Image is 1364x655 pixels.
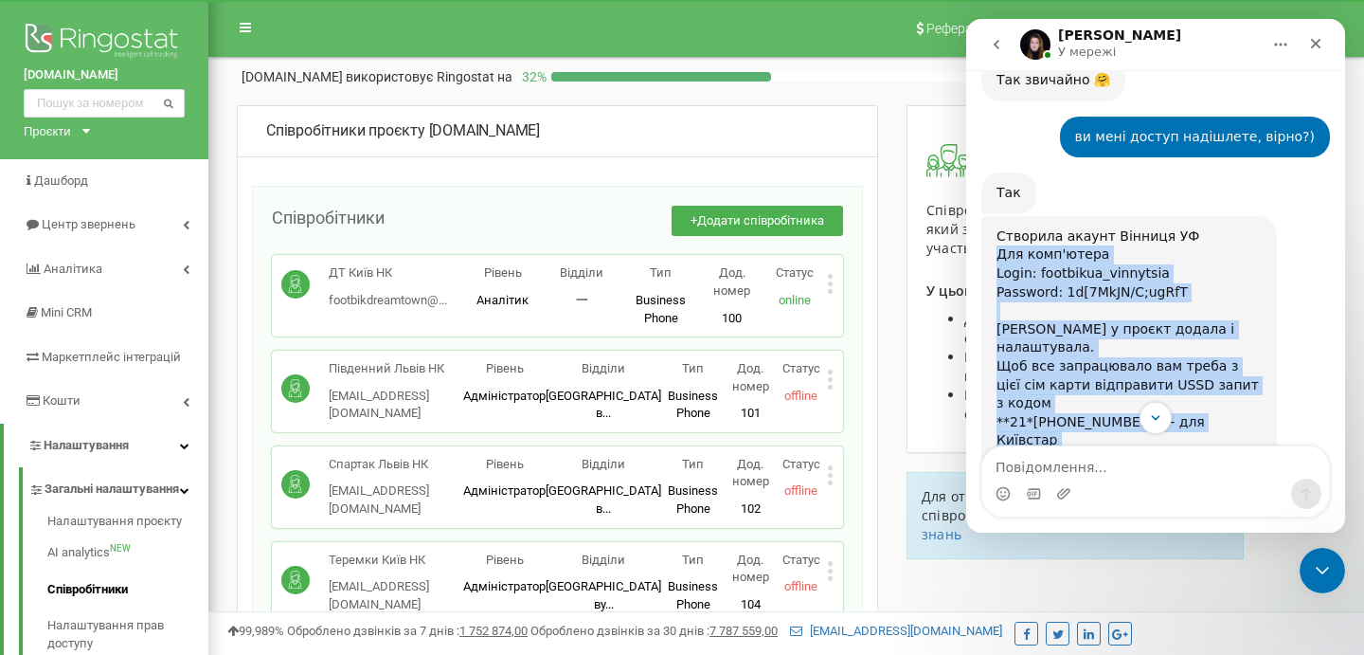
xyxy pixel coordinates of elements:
span: Тип [682,457,704,471]
span: У цьому розділі у вас є можливість: [926,282,1178,300]
div: Створила акаунт Вінниця УФ Для комп'ютера Login: footbikua_vinnytsia Password: 1d[7MkJN/C;ugRfT[P... [15,197,311,536]
span: Додати співробітника [697,213,824,227]
button: Надіслати повідомлення… [325,460,355,490]
span: використовує Ringostat на [346,69,512,84]
span: [EMAIL_ADDRESS][DOMAIN_NAME] [329,389,429,421]
p: [EMAIL_ADDRESS][DOMAIN_NAME] [329,482,463,518]
p: 100 [700,310,763,328]
span: Відділи [582,361,625,375]
div: Проєкти [24,122,71,140]
span: Аналітик [476,293,529,307]
p: [DOMAIN_NAME] [242,67,512,86]
p: 104 [725,596,776,614]
span: Статус [782,361,820,375]
span: Рівень [486,361,524,375]
span: Адміністратор [463,483,546,498]
span: Керувати SIP акаунтами і номерами кожного співробітника; [964,348,1210,385]
iframe: Intercom live chat [1300,548,1345,593]
span: Mini CRM [41,305,92,319]
span: online [779,293,811,307]
span: Додавати, редагувати і видаляти співробітників проєкту; [964,310,1190,347]
span: Дашборд [34,173,88,188]
span: Співробітник - це користувач проєкту, який здійснює і приймає виклики і бере участь в інтеграції ... [926,201,1201,257]
span: Тип [682,553,704,567]
span: Відділи [582,457,625,471]
div: [PERSON_NAME] у проєкт додала і налаштувала. Щоб все запрацювало вам треба з цієї сім карти відпр... [30,282,296,524]
span: Адміністратор [463,389,546,403]
span: Оброблено дзвінків за 7 днів : [287,624,528,638]
span: Дод. номер [732,457,769,489]
span: Налаштування [44,438,129,452]
span: Дод. номер [732,361,769,393]
button: +Додати співробітника [672,206,843,237]
span: Тип [650,265,672,280]
span: Тип [682,361,704,375]
a: бази знань [922,506,1217,543]
span: offline [784,579,817,593]
a: Налаштування проєкту [47,513,208,536]
span: Загальні налаштування [45,481,179,499]
span: Рівень [484,265,522,280]
p: Спартак Львів НК [329,456,463,474]
span: Business Phone [636,293,686,325]
span: Рівень [486,457,524,471]
span: Оброблено дзвінків за 30 днів : [530,624,778,638]
a: Співробітники [47,572,208,609]
span: Business Phone [668,389,718,421]
iframe: Intercom live chat [966,19,1345,533]
span: Співробітники [272,208,385,227]
a: [DOMAIN_NAME] [24,66,185,84]
textarea: Повідомлення... [16,428,363,460]
span: Статус [782,457,820,471]
p: Теремки Київ НК [329,552,463,570]
span: Центр звернень [42,217,135,231]
div: Yeva каже… [15,197,364,570]
a: AI analyticsNEW [47,535,208,572]
span: Адміністратор [463,579,546,593]
span: Співробітники проєкту [266,121,425,139]
span: Аналiтика [44,262,102,276]
span: Кошти [43,393,81,408]
a: Налаштування [4,424,208,468]
a: Загальні налаштування [28,467,208,506]
a: [EMAIL_ADDRESS][DOMAIN_NAME] [790,624,1002,638]
button: Завантажити вкладений файл [90,467,105,482]
span: Маркетплейс інтеграцій [42,350,181,364]
button: вибір GIF-файлів [60,467,75,482]
u: 1 752 874,00 [459,624,528,638]
button: Вибір емодзі [29,467,45,482]
span: Рівень [486,553,524,567]
span: Статус [782,553,820,567]
u: 7 787 559,00 [709,624,778,638]
p: 32 % [512,67,551,86]
span: Реферальна програма [926,21,1067,36]
span: [GEOGRAPHIC_DATA] ву... [546,579,661,611]
span: [GEOGRAPHIC_DATA] в... [546,483,661,516]
span: offline [784,389,817,403]
div: [DOMAIN_NAME] [266,120,849,142]
span: Відділи [560,265,603,280]
span: Відділи [582,553,625,567]
p: 102 [725,500,776,519]
button: Scroll to bottom [173,383,206,415]
span: [GEOGRAPHIC_DATA] в... [546,389,661,421]
p: Південний Львів НК [329,360,463,378]
span: Дод. номер [713,265,750,298]
span: Керувати правами доступу співробітників до проєкту. [964,386,1148,423]
p: ДТ Київ НК [329,264,447,282]
span: Business Phone [668,483,718,516]
span: 一 [576,293,588,307]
